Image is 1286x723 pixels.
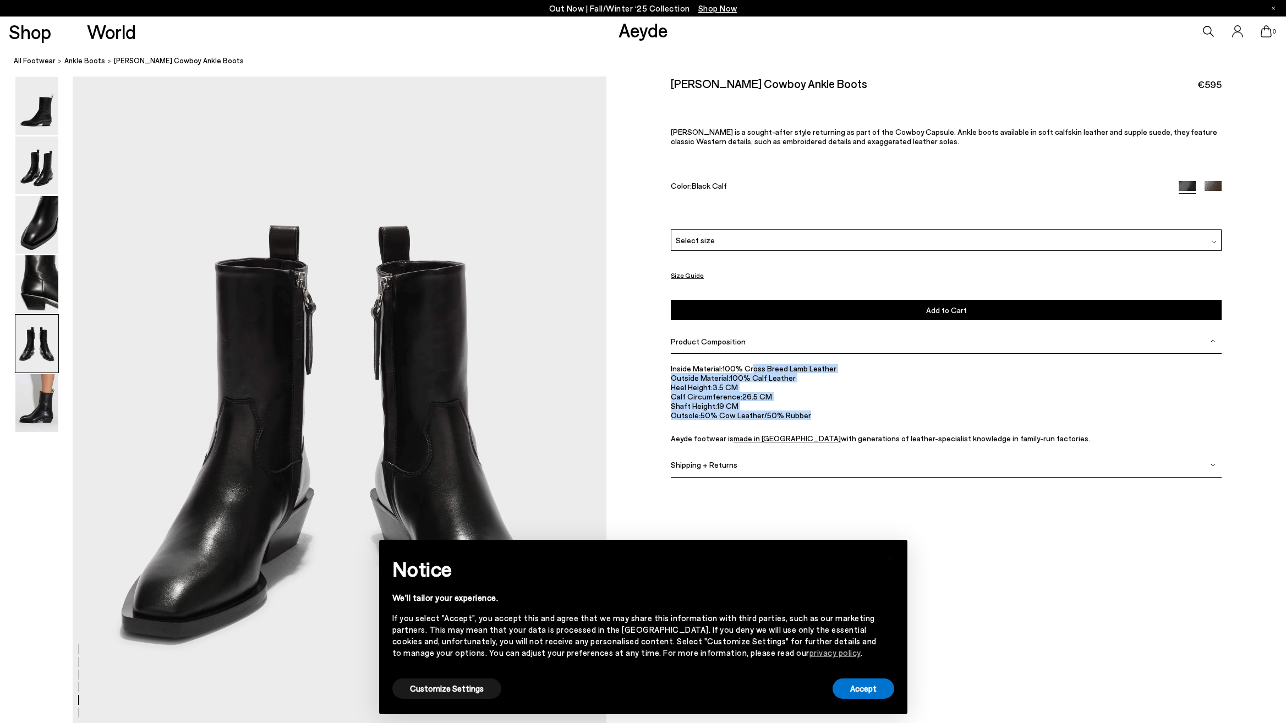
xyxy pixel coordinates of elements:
span: Outsole: [671,410,701,420]
img: Luis Leather Cowboy Ankle Boots - Image 6 [15,374,58,432]
button: Close this notice [877,543,903,569]
li: 100% Calf Leather [671,373,1222,382]
span: Outside Material: [671,373,730,382]
a: privacy policy [809,648,861,658]
img: Luis Leather Cowboy Ankle Boots - Image 1 [15,77,58,135]
h2: [PERSON_NAME] Cowboy Ankle Boots [671,76,867,90]
span: Shipping + Returns [671,460,737,469]
img: Luis Leather Cowboy Ankle Boots - Image 4 [15,255,58,313]
p: [PERSON_NAME] is a sought-after style returning as part of the Cowboy Capsule. Ankle boots availa... [671,127,1222,146]
h2: Notice [392,555,877,583]
span: Calf Circumference: [671,392,742,401]
p: Out Now | Fall/Winter ‘25 Collection [549,2,737,15]
div: If you select "Accept", you accept this and agree that we may share this information with third p... [392,612,877,659]
span: Product Composition [671,337,746,346]
span: Heel Height: [671,382,713,392]
span: €595 [1197,78,1222,91]
span: Inside Material: [671,364,723,373]
img: svg%3E [1210,462,1216,468]
button: Add to Cart [671,300,1222,320]
a: World [87,22,136,41]
li: 26.5 CM [671,392,1222,401]
a: 0 [1261,25,1272,37]
a: Shop [9,22,51,41]
span: Add to Cart [926,305,967,315]
li: 100% Cross Breed Lamb Leather [671,364,1222,373]
img: svg%3E [1210,338,1216,344]
p: Aeyde footwear is with generations of leather-specialist knowledge in family-run factories. [671,434,1222,443]
nav: breadcrumb [14,46,1286,76]
a: Aeyde [619,18,668,41]
img: Luis Leather Cowboy Ankle Boots - Image 2 [15,136,58,194]
span: Navigate to /collections/new-in [698,3,737,13]
span: Select size [676,234,715,246]
a: ankle boots [64,55,105,67]
li: 50% Cow Leather/50% Rubber [671,410,1222,420]
span: 0 [1272,29,1277,35]
img: Luis Leather Cowboy Ankle Boots - Image 5 [15,315,58,373]
span: Black Calf [692,181,727,190]
button: Customize Settings [392,678,501,699]
span: [PERSON_NAME] Cowboy Ankle Boots [114,55,244,67]
button: Size Guide [671,269,704,282]
li: 3.5 CM [671,382,1222,392]
button: Accept [833,678,894,699]
img: svg%3E [1211,239,1217,245]
div: We'll tailor your experience. [392,592,877,604]
a: made in [GEOGRAPHIC_DATA] [734,434,841,443]
li: 19 CM [671,401,1222,410]
a: All Footwear [14,55,56,67]
span: Shaft Height: [671,401,717,410]
div: Color: [671,181,1161,194]
img: Luis Leather Cowboy Ankle Boots - Image 3 [15,196,58,254]
span: ankle boots [64,56,105,65]
span: × [886,548,894,564]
